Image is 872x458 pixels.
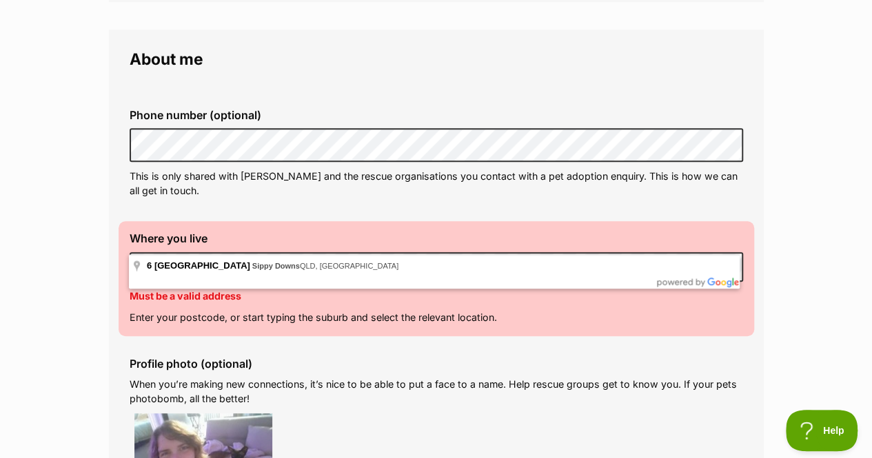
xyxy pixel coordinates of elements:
[130,232,743,244] label: Where you live
[252,262,398,270] span: QLD, [GEOGRAPHIC_DATA]
[252,262,300,270] span: Sippy Downs
[130,377,743,406] p: When you’re making new connections, it’s nice to be able to put a face to a name. Help rescue gro...
[130,109,743,121] label: Phone number (optional)
[130,289,743,303] p: Must be a valid address
[786,410,858,451] iframe: Help Scout Beacon - Open
[130,169,743,198] p: This is only shared with [PERSON_NAME] and the rescue organisations you contact with a pet adopti...
[130,357,743,370] label: Profile photo (optional)
[147,260,152,271] span: 6
[130,310,743,324] p: Enter your postcode, or start typing the suburb and select the relevant location.
[154,260,250,271] span: [GEOGRAPHIC_DATA]
[130,50,743,68] legend: About me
